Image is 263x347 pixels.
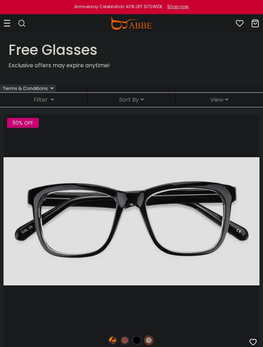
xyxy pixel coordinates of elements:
img: Leopard [108,336,117,345]
span: Sort By [119,96,144,104]
img: Brown [120,336,129,345]
h1: Free Glasses [8,41,255,58]
div: Anniversay Celebration 40% OFF SITEWIDE [74,4,163,10]
div: Shop now [167,4,189,10]
p: Exclusive offers may expire anytime! [8,61,255,70]
img: abbeglasses.com [110,17,152,30]
img: Gun [144,336,153,345]
span: 50% OFF [7,118,39,128]
img: Black [132,336,141,345]
img: Gun Laya - Plastic ,Universal Bridge Fit [4,114,259,328]
span: View [210,96,228,104]
a: Shop now [164,4,189,10]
